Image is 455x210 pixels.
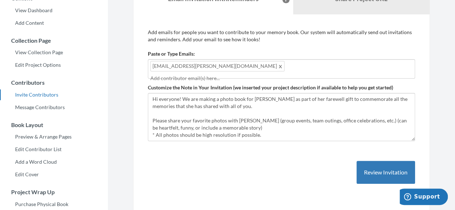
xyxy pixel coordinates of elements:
iframe: Opens a widget where you can chat to one of our agents [400,188,448,206]
p: Add emails for people you want to contribute to your memory book. Our system will automatically s... [148,29,415,43]
h3: Contributors [0,79,108,86]
label: Customize the Note in Your Invitation (we inserted your project description if available to help ... [148,84,393,91]
textarea: Hi everyone! We are making a photo book for [PERSON_NAME] as part of her farewell gift to commemo... [148,93,415,141]
button: Review Invitation [356,161,415,184]
span: [EMAIL_ADDRESS][PERSON_NAME][DOMAIN_NAME] [150,61,285,71]
input: Add contributor email(s) here... [150,74,413,82]
label: Paste or Type Emails: [148,50,195,57]
h3: Collection Page [0,37,108,44]
h3: Book Layout [0,122,108,128]
h3: Project Wrap Up [0,189,108,195]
